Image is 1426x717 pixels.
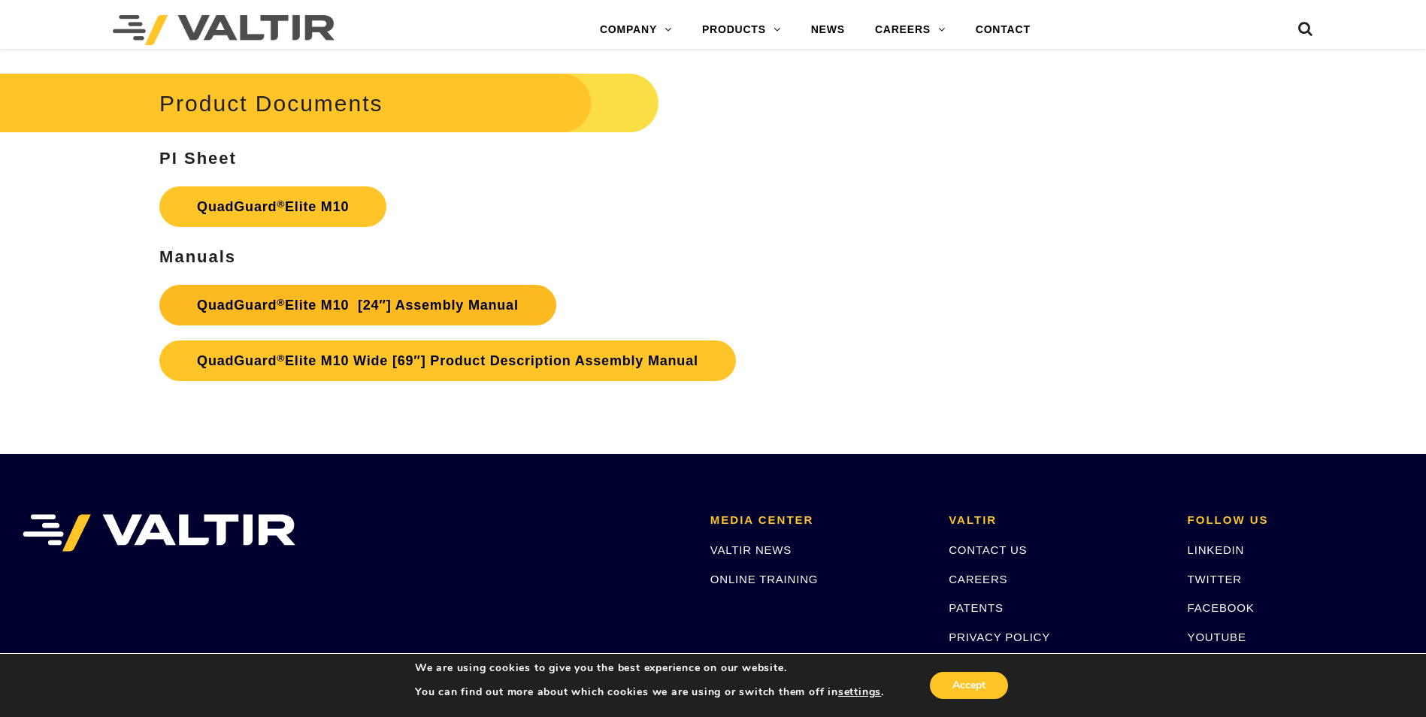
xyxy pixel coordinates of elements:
[159,186,386,227] a: QuadGuard®Elite M10
[710,573,818,585] a: ONLINE TRAINING
[961,15,1046,45] a: CONTACT
[23,514,295,552] img: VALTIR
[1188,573,1242,585] a: TWITTER
[710,543,792,556] a: VALTIR NEWS
[415,661,884,675] p: We are using cookies to give you the best experience on our website.
[1188,543,1245,556] a: LINKEDIN
[159,340,736,381] a: QuadGuard®Elite M10 Wide [69″] Product Description Assembly Manual
[949,573,1007,585] a: CAREERS
[710,514,926,527] h2: MEDIA CENTER
[949,514,1164,527] h2: VALTIR
[949,601,1004,614] a: PATENTS
[687,15,796,45] a: PRODUCTS
[585,15,687,45] a: COMPANY
[1188,601,1255,614] a: FACEBOOK
[930,672,1008,699] button: Accept
[159,247,236,266] strong: Manuals
[277,297,285,308] sup: ®
[949,543,1027,556] a: CONTACT US
[159,285,556,325] a: QuadGuard®Elite M10 [24″] Assembly Manual
[159,149,237,168] strong: PI Sheet
[277,352,285,364] sup: ®
[1188,631,1246,643] a: YOUTUBE
[796,15,860,45] a: NEWS
[860,15,961,45] a: CAREERS
[277,198,285,210] sup: ®
[838,685,881,699] button: settings
[949,631,1050,643] a: PRIVACY POLICY
[113,15,335,45] img: Valtir
[1188,514,1403,527] h2: FOLLOW US
[415,685,884,699] p: You can find out more about which cookies we are using or switch them off in .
